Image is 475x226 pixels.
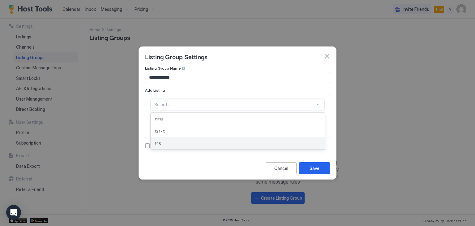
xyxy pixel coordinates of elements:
div: accessCode [145,143,330,148]
span: Add Listing [145,88,165,93]
span: No listings have been added to this group [150,121,325,127]
div: Open Intercom Messenger [6,205,21,220]
input: Input Field [145,72,330,83]
span: 1111B [155,117,163,121]
span: Listing Group Name [145,66,181,71]
button: Save [299,162,330,174]
span: 1217C [155,129,165,133]
div: Save [310,165,319,172]
span: Listing Group Settings [145,52,208,61]
span: 146 [155,141,161,146]
button: Cancel [266,162,297,174]
div: Cancel [274,165,288,172]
